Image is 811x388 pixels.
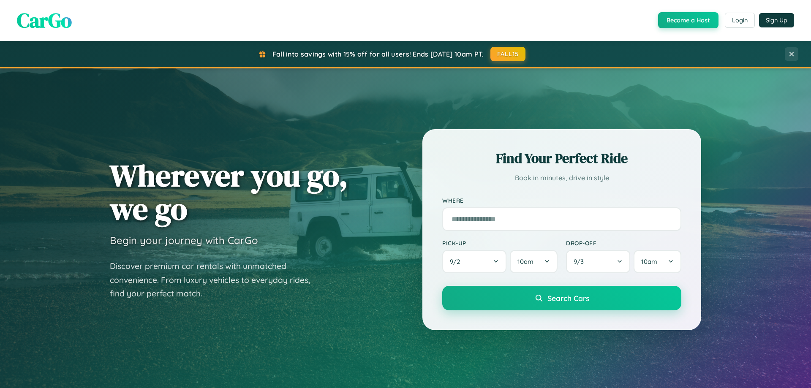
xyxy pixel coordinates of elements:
[566,239,681,247] label: Drop-off
[510,250,558,273] button: 10am
[450,258,464,266] span: 9 / 2
[442,239,558,247] label: Pick-up
[634,250,681,273] button: 10am
[490,47,526,61] button: FALL15
[547,293,589,303] span: Search Cars
[442,286,681,310] button: Search Cars
[442,149,681,168] h2: Find Your Perfect Ride
[658,12,718,28] button: Become a Host
[641,258,657,266] span: 10am
[442,172,681,184] p: Book in minutes, drive in style
[566,250,630,273] button: 9/3
[442,197,681,204] label: Where
[110,259,321,301] p: Discover premium car rentals with unmatched convenience. From luxury vehicles to everyday rides, ...
[17,6,72,34] span: CarGo
[759,13,794,27] button: Sign Up
[574,258,588,266] span: 9 / 3
[110,234,258,247] h3: Begin your journey with CarGo
[725,13,755,28] button: Login
[110,159,348,225] h1: Wherever you go, we go
[442,250,506,273] button: 9/2
[517,258,533,266] span: 10am
[272,50,484,58] span: Fall into savings with 15% off for all users! Ends [DATE] 10am PT.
